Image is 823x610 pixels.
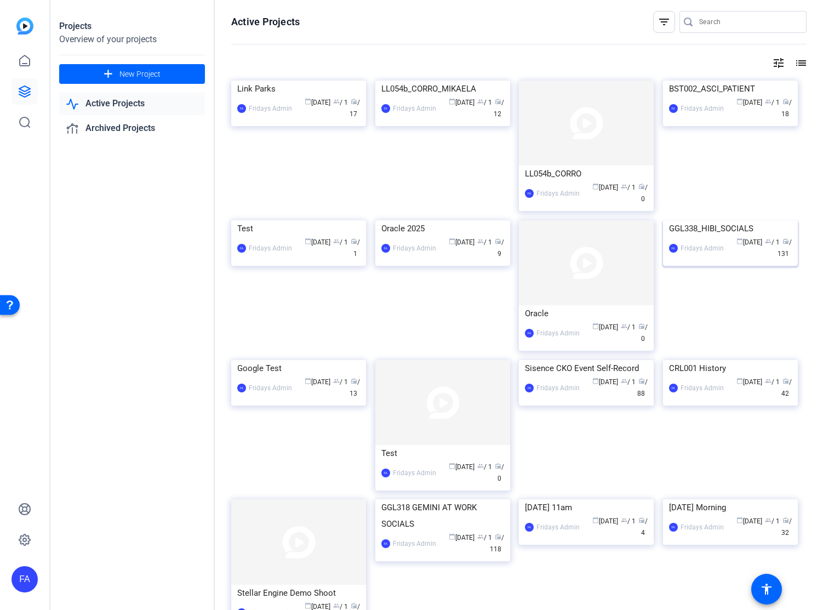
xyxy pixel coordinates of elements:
[681,103,724,114] div: Fridays Admin
[237,220,360,237] div: Test
[782,378,789,384] span: radio
[621,183,627,190] span: group
[736,517,762,525] span: [DATE]
[101,67,115,81] mat-icon: add
[525,523,534,532] div: FA
[736,517,743,523] span: calendar_today
[638,378,645,384] span: radio
[669,384,678,392] div: FA
[592,517,618,525] span: [DATE]
[778,238,792,258] span: / 131
[333,602,340,609] span: group
[669,81,792,97] div: BST002_ASCI_PATIENT
[621,184,636,191] span: / 1
[449,534,475,541] span: [DATE]
[350,378,360,397] span: / 13
[477,238,492,246] span: / 1
[59,93,205,115] a: Active Projects
[536,328,580,339] div: Fridays Admin
[638,323,645,329] span: radio
[765,517,780,525] span: / 1
[333,238,340,244] span: group
[638,183,645,190] span: radio
[237,81,360,97] div: Link Parks
[381,104,390,113] div: FA
[333,99,348,106] span: / 1
[449,99,475,106] span: [DATE]
[495,238,501,244] span: radio
[249,383,292,394] div: Fridays Admin
[658,15,671,28] mat-icon: filter_list
[765,98,771,105] span: group
[765,378,771,384] span: group
[592,183,599,190] span: calendar_today
[381,445,504,461] div: Test
[381,469,390,477] div: FA
[449,238,455,244] span: calendar_today
[59,33,205,46] div: Overview of your projects
[765,99,780,106] span: / 1
[669,523,678,532] div: FA
[333,378,340,384] span: group
[237,384,246,392] div: FA
[495,463,501,469] span: radio
[305,99,330,106] span: [DATE]
[525,499,648,516] div: [DATE] 11am
[477,533,484,540] span: group
[765,238,780,246] span: / 1
[381,220,504,237] div: Oracle 2025
[782,98,789,105] span: radio
[736,99,762,106] span: [DATE]
[638,517,648,537] span: / 4
[772,56,785,70] mat-icon: tune
[305,238,311,244] span: calendar_today
[333,98,340,105] span: group
[765,378,780,386] span: / 1
[681,383,724,394] div: Fridays Admin
[59,64,205,84] button: New Project
[12,566,38,592] div: FA
[231,15,300,28] h1: Active Projects
[621,517,627,523] span: group
[351,98,357,105] span: radio
[525,329,534,338] div: FA
[536,522,580,533] div: Fridays Admin
[621,517,636,525] span: / 1
[381,81,504,97] div: LL054b_CORRO_MIKAELA
[477,99,492,106] span: / 1
[495,238,504,258] span: / 9
[669,360,792,377] div: CRL001 History
[249,103,292,114] div: Fridays Admin
[782,238,789,244] span: radio
[525,360,648,377] div: Sisence CKO Event Self-Record
[16,18,33,35] img: blue-gradient.svg
[637,378,648,397] span: / 88
[592,323,599,329] span: calendar_today
[536,383,580,394] div: Fridays Admin
[490,534,504,553] span: / 118
[525,305,648,322] div: Oracle
[525,384,534,392] div: FA
[621,323,627,329] span: group
[305,378,311,384] span: calendar_today
[494,99,504,118] span: / 12
[477,534,492,541] span: / 1
[305,378,330,386] span: [DATE]
[536,188,580,199] div: Fridays Admin
[621,378,636,386] span: / 1
[781,378,792,397] span: / 42
[237,244,246,253] div: FA
[477,238,484,244] span: group
[449,463,475,471] span: [DATE]
[393,538,436,549] div: Fridays Admin
[333,378,348,386] span: / 1
[477,98,484,105] span: group
[781,99,792,118] span: / 18
[449,463,455,469] span: calendar_today
[495,98,501,105] span: radio
[237,104,246,113] div: FA
[736,238,762,246] span: [DATE]
[449,238,475,246] span: [DATE]
[736,378,762,386] span: [DATE]
[736,238,743,244] span: calendar_today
